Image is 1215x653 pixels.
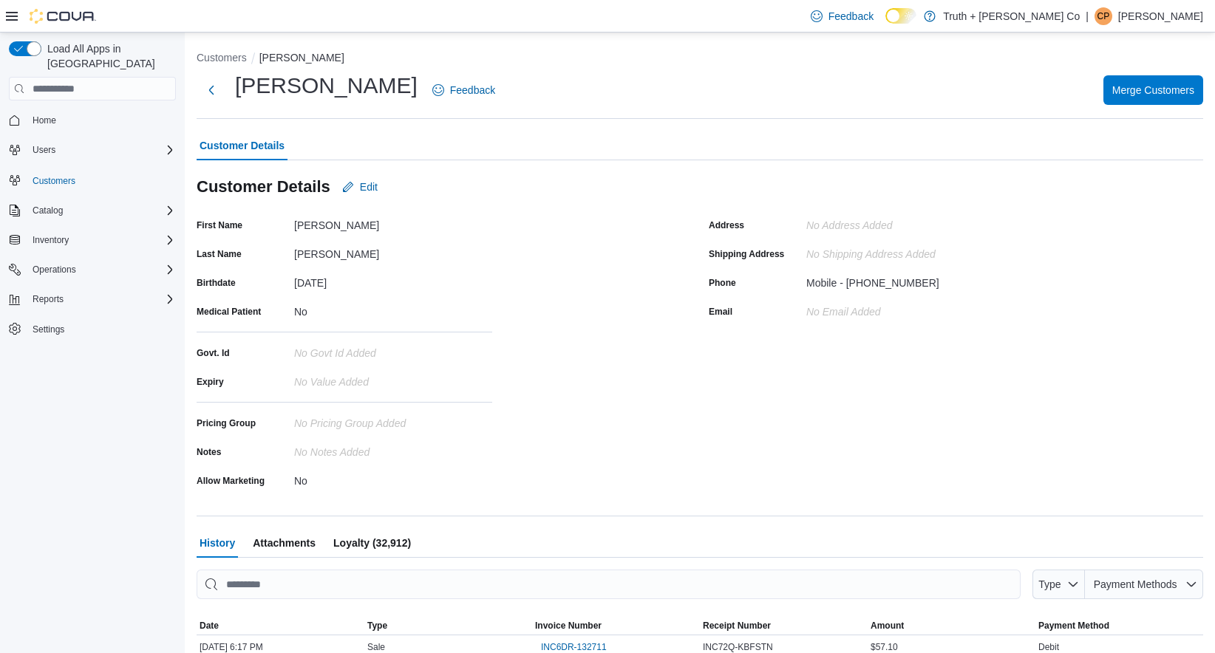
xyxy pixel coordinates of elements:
h3: Customer Details [197,178,330,196]
label: Email [709,306,732,318]
button: Settings [3,318,182,340]
div: Cindy Pendergast [1095,7,1112,25]
span: Attachments [253,528,316,558]
span: Inventory [27,231,176,249]
span: Customers [27,171,176,189]
div: No [294,300,492,318]
div: [DATE] [294,271,492,289]
span: Merge Customers [1112,83,1194,98]
img: Cova [30,9,96,24]
span: Home [33,114,56,126]
button: Invoice Number [532,617,700,635]
span: Type [1038,578,1061,590]
span: Catalog [27,202,176,219]
span: INC6DR-132711 [541,641,607,653]
span: Edit [360,180,378,194]
div: No Pricing Group Added [294,411,492,429]
button: Operations [27,261,82,278]
span: Users [33,144,55,156]
span: Catalog [33,205,63,216]
span: [DATE] 6:17 PM [200,641,263,653]
button: [PERSON_NAME] [259,52,344,64]
a: Feedback [805,1,879,31]
a: Customers [27,172,81,190]
nav: Complex example [9,103,176,378]
span: Loyalty (32,912) [333,528,411,558]
button: Receipt Number [700,617,868,635]
span: Feedback [828,9,874,24]
a: Home [27,112,62,129]
span: Reports [27,290,176,308]
span: Payment Methods [1094,578,1177,590]
span: Sale [367,641,385,653]
span: Date [200,620,219,632]
input: Dark Mode [885,8,916,24]
label: First Name [197,219,242,231]
label: Pricing Group [197,417,256,429]
div: No Address added [806,213,1004,231]
span: Payment Method [1038,620,1109,632]
p: | [1086,7,1089,25]
button: Payment Method [1035,617,1203,635]
label: Expiry [197,376,224,388]
button: Edit [336,172,384,202]
div: No [294,469,492,487]
span: Reports [33,293,64,305]
span: History [200,528,235,558]
div: No Shipping Address added [806,242,1004,260]
button: Users [3,140,182,160]
p: Truth + [PERSON_NAME] Co [943,7,1080,25]
span: Users [27,141,176,159]
a: Feedback [426,75,501,105]
span: Customer Details [200,131,285,160]
div: [PERSON_NAME] [294,213,492,231]
button: Catalog [3,200,182,221]
button: Next [197,75,226,105]
button: Users [27,141,61,159]
button: Inventory [3,230,182,250]
span: Load All Apps in [GEOGRAPHIC_DATA] [41,41,176,71]
span: Debit [1038,641,1059,653]
button: Type [1032,570,1086,599]
label: Medical Patient [197,306,261,318]
button: Reports [27,290,69,308]
div: Mobile - [PHONE_NUMBER] [806,271,939,289]
span: CP [1097,7,1110,25]
span: Type [367,620,387,632]
span: Feedback [450,83,495,98]
p: [PERSON_NAME] [1118,7,1203,25]
span: Customers [33,175,75,187]
span: Operations [27,261,176,278]
label: Notes [197,446,221,458]
button: Operations [3,259,182,280]
button: Home [3,109,182,131]
button: Amount [868,617,1035,635]
label: Phone [709,277,736,289]
button: Type [364,617,532,635]
span: Inventory [33,234,69,246]
h1: [PERSON_NAME] [235,71,418,100]
span: Operations [33,264,76,276]
button: Catalog [27,202,69,219]
a: Settings [27,321,70,338]
div: No Email added [806,300,881,318]
button: Inventory [27,231,75,249]
span: Settings [33,324,64,335]
div: [PERSON_NAME] [294,242,492,260]
label: Allow Marketing [197,475,265,487]
span: Home [27,111,176,129]
button: Reports [3,289,182,310]
label: Last Name [197,248,242,260]
button: Customers [3,169,182,191]
div: No Govt Id added [294,341,492,359]
span: INC72Q-KBFSTN [703,641,773,653]
div: No value added [294,370,492,388]
div: No Notes added [294,440,492,458]
input: This is a search bar. As you type, the results lower in the page will automatically filter. [197,570,1021,599]
span: Receipt Number [703,620,771,632]
label: Shipping Address [709,248,784,260]
button: Payment Methods [1085,570,1203,599]
span: Amount [871,620,904,632]
button: Merge Customers [1103,75,1203,105]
